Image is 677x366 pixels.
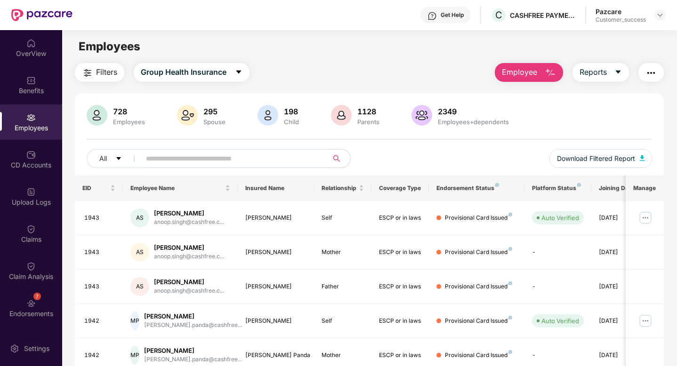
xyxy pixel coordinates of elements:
[201,118,227,126] div: Spouse
[75,63,124,82] button: Filters
[322,214,364,223] div: Self
[436,107,511,116] div: 2349
[371,175,429,201] th: Coverage Type
[130,346,139,365] div: MP
[245,214,307,223] div: [PERSON_NAME]
[510,11,576,20] div: CASHFREE PAYMENTS INDIA PVT. LTD.
[75,175,123,201] th: EID
[21,344,52,353] div: Settings
[645,67,657,79] img: svg+xml;base64,PHN2ZyB4bWxucz0iaHR0cDovL3d3dy53My5vcmcvMjAwMC9zdmciIHdpZHRoPSIyNCIgaGVpZ2h0PSIyNC...
[599,351,641,360] div: [DATE]
[322,184,357,192] span: Relationship
[495,183,499,187] img: svg+xml;base64,PHN2ZyB4bWxucz0iaHR0cDovL3d3dy53My5vcmcvMjAwMC9zdmciIHdpZHRoPSI4IiBoZWlnaHQ9IjgiIH...
[84,317,115,326] div: 1942
[134,63,250,82] button: Group Health Insurancecaret-down
[599,317,641,326] div: [DATE]
[441,11,464,19] div: Get Help
[201,107,227,116] div: 295
[154,243,224,252] div: [PERSON_NAME]
[144,312,242,321] div: [PERSON_NAME]
[580,66,607,78] span: Reports
[355,118,381,126] div: Parents
[572,63,629,82] button: Reportscaret-down
[141,66,226,78] span: Group Health Insurance
[26,262,36,271] img: svg+xml;base64,PHN2ZyBpZD0iQ2xhaW0iIHhtbG5zPSJodHRwOi8vd3d3LnczLm9yZy8yMDAwL3N2ZyIgd2lkdGg9IjIwIi...
[626,175,664,201] th: Manage
[314,175,371,201] th: Relationship
[327,155,346,162] span: search
[26,299,36,308] img: svg+xml;base64,PHN2ZyBpZD0iRW5kb3JzZW1lbnRzIiB4bWxucz0iaHR0cDovL3d3dy53My5vcmcvMjAwMC9zdmciIHdpZH...
[508,281,512,285] img: svg+xml;base64,PHN2ZyB4bWxucz0iaHR0cDovL3d3dy53My5vcmcvMjAwMC9zdmciIHdpZHRoPSI4IiBoZWlnaHQ9IjgiIH...
[545,67,556,79] img: svg+xml;base64,PHN2ZyB4bWxucz0iaHR0cDovL3d3dy53My5vcmcvMjAwMC9zdmciIHhtbG5zOnhsaW5rPSJodHRwOi8vd3...
[282,118,301,126] div: Child
[26,39,36,48] img: svg+xml;base64,PHN2ZyBpZD0iSG9tZSIgeG1sbnM9Imh0dHA6Ly93d3cudzMub3JnLzIwMDAvc3ZnIiB3aWR0aD0iMjAiIG...
[84,248,115,257] div: 1943
[177,105,198,126] img: svg+xml;base64,PHN2ZyB4bWxucz0iaHR0cDovL3d3dy53My5vcmcvMjAwMC9zdmciIHhtbG5zOnhsaW5rPSJodHRwOi8vd3...
[379,351,421,360] div: ESCP or in laws
[599,282,641,291] div: [DATE]
[445,282,512,291] div: Provisional Card Issued
[26,150,36,159] img: svg+xml;base64,PHN2ZyBpZD0iQ0RfQWNjb3VudHMiIGRhdGEtbmFtZT0iQ0QgQWNjb3VudHMiIHhtbG5zPSJodHRwOi8vd3...
[154,286,224,295] div: anoop.singh@cashfree.c...
[640,155,645,161] img: svg+xml;base64,PHN2ZyB4bWxucz0iaHR0cDovL3d3dy53My5vcmcvMjAwMC9zdmciIHhtbG5zOnhsaW5rPSJodHRwOi8vd3...
[245,317,307,326] div: [PERSON_NAME]
[84,282,115,291] div: 1943
[436,184,517,192] div: Endorsement Status
[495,63,563,82] button: Employee
[26,113,36,122] img: svg+xml;base64,PHN2ZyBpZD0iRW1wbG95ZWVzIiB4bWxucz0iaHR0cDovL3d3dy53My5vcmcvMjAwMC9zdmciIHdpZHRoPS...
[322,282,364,291] div: Father
[99,153,107,164] span: All
[115,155,122,163] span: caret-down
[599,248,641,257] div: [DATE]
[130,243,149,262] div: AS
[130,184,223,192] span: Employee Name
[87,105,107,126] img: svg+xml;base64,PHN2ZyB4bWxucz0iaHR0cDovL3d3dy53My5vcmcvMjAwMC9zdmciIHhtbG5zOnhsaW5rPSJodHRwOi8vd3...
[87,149,144,168] button: Allcaret-down
[379,248,421,257] div: ESCP or in laws
[327,149,351,168] button: search
[557,153,635,164] span: Download Filtered Report
[154,252,224,261] div: anoop.singh@cashfree.c...
[96,66,117,78] span: Filters
[596,7,646,16] div: Pazcare
[130,208,149,227] div: AS
[322,248,364,257] div: Mother
[130,311,139,330] div: MP
[614,68,622,77] span: caret-down
[245,248,307,257] div: [PERSON_NAME]
[427,11,437,21] img: svg+xml;base64,PHN2ZyBpZD0iSGVscC0zMngzMiIgeG1sbnM9Imh0dHA6Ly93d3cudzMub3JnLzIwMDAvc3ZnIiB3aWR0aD...
[445,317,512,326] div: Provisional Card Issued
[26,224,36,234] img: svg+xml;base64,PHN2ZyBpZD0iQ2xhaW0iIHhtbG5zPSJodHRwOi8vd3d3LnczLm9yZy8yMDAwL3N2ZyIgd2lkdGg9IjIwIi...
[245,351,307,360] div: [PERSON_NAME] Panda
[508,316,512,319] img: svg+xml;base64,PHN2ZyB4bWxucz0iaHR0cDovL3d3dy53My5vcmcvMjAwMC9zdmciIHdpZHRoPSI4IiBoZWlnaHQ9IjgiIH...
[322,351,364,360] div: Mother
[111,107,147,116] div: 728
[379,317,421,326] div: ESCP or in laws
[379,214,421,223] div: ESCP or in laws
[445,214,512,223] div: Provisional Card Issued
[322,317,364,326] div: Self
[144,355,242,364] div: [PERSON_NAME].panda@cashfree...
[508,213,512,216] img: svg+xml;base64,PHN2ZyB4bWxucz0iaHR0cDovL3d3dy53My5vcmcvMjAwMC9zdmciIHdpZHRoPSI4IiBoZWlnaHQ9IjgiIH...
[84,351,115,360] div: 1942
[532,184,584,192] div: Platform Status
[577,183,581,187] img: svg+xml;base64,PHN2ZyB4bWxucz0iaHR0cDovL3d3dy53My5vcmcvMjAwMC9zdmciIHdpZHRoPSI4IiBoZWlnaHQ9IjgiIH...
[82,67,93,79] img: svg+xml;base64,PHN2ZyB4bWxucz0iaHR0cDovL3d3dy53My5vcmcvMjAwMC9zdmciIHdpZHRoPSIyNCIgaGVpZ2h0PSIyNC...
[26,187,36,197] img: svg+xml;base64,PHN2ZyBpZD0iVXBsb2FkX0xvZ3MiIGRhdGEtbmFtZT0iVXBsb2FkIExvZ3MiIHhtbG5zPSJodHRwOi8vd3...
[596,16,646,24] div: Customer_success
[82,184,108,192] span: EID
[111,118,147,126] div: Employees
[258,105,278,126] img: svg+xml;base64,PHN2ZyB4bWxucz0iaHR0cDovL3d3dy53My5vcmcvMjAwMC9zdmciIHhtbG5zOnhsaW5rPSJodHRwOi8vd3...
[238,175,314,201] th: Insured Name
[79,40,140,53] span: Employees
[84,214,115,223] div: 1943
[524,270,591,304] td: -
[508,247,512,251] img: svg+xml;base64,PHN2ZyB4bWxucz0iaHR0cDovL3d3dy53My5vcmcvMjAwMC9zdmciIHdpZHRoPSI4IiBoZWlnaHQ9IjgiIH...
[436,118,511,126] div: Employees+dependents
[154,209,224,218] div: [PERSON_NAME]
[502,66,537,78] span: Employee
[445,248,512,257] div: Provisional Card Issued
[26,76,36,85] img: svg+xml;base64,PHN2ZyBpZD0iQmVuZWZpdHMiIHhtbG5zPSJodHRwOi8vd3d3LnczLm9yZy8yMDAwL3N2ZyIgd2lkdGg9Ij...
[154,278,224,286] div: [PERSON_NAME]
[541,213,579,223] div: Auto Verified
